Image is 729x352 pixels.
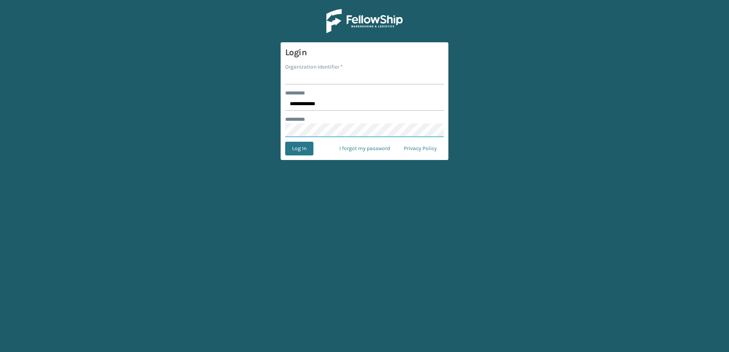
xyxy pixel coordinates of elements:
h3: Login [285,47,444,58]
a: Privacy Policy [397,142,444,155]
button: Log In [285,142,313,155]
img: Logo [326,9,403,33]
a: I forgot my password [332,142,397,155]
label: Organization Identifier [285,63,343,71]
